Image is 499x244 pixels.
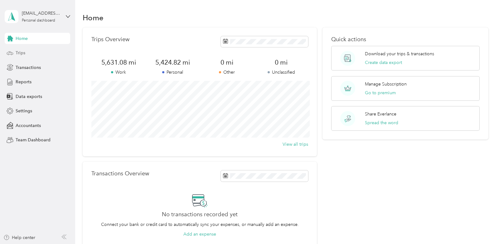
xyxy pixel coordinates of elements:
[16,79,31,85] span: Reports
[16,137,51,143] span: Team Dashboard
[365,111,396,117] p: Share Everlance
[331,36,480,43] p: Quick actions
[464,209,499,244] iframe: Everlance-gr Chat Button Frame
[254,69,308,76] p: Unclassified
[146,58,200,67] span: 5,424.82 mi
[254,58,308,67] span: 0 mi
[365,90,396,96] button: Go to premium
[91,58,146,67] span: 5,631.08 mi
[146,69,200,76] p: Personal
[22,19,55,22] div: Personal dashboard
[16,64,41,71] span: Transactions
[3,234,35,241] button: Help center
[200,58,254,67] span: 0 mi
[91,36,129,43] p: Trips Overview
[200,69,254,76] p: Other
[22,10,61,17] div: [EMAIL_ADDRESS][DOMAIN_NAME]
[162,211,238,218] h2: No transactions recorded yet
[16,50,25,56] span: Trips
[16,108,32,114] span: Settings
[91,69,146,76] p: Work
[16,122,41,129] span: Accountants
[16,35,28,42] span: Home
[183,231,216,237] button: Add an expense
[101,221,299,228] p: Connect your bank or credit card to automatically sync your expenses, or manually add an expense.
[83,14,104,21] h1: Home
[283,141,308,148] button: View all trips
[365,120,398,126] button: Spread the word
[365,81,407,87] p: Manage Subscription
[16,93,42,100] span: Data exports
[91,170,149,177] p: Transactions Overview
[365,51,434,57] p: Download your trips & transactions
[365,59,402,66] button: Create data export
